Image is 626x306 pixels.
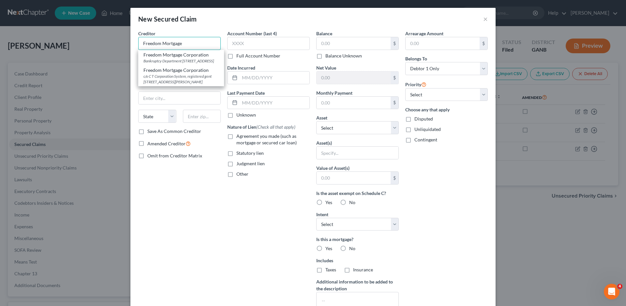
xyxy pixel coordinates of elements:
[317,37,391,50] input: 0.00
[316,236,399,243] label: Is this a mortgage?
[406,37,480,50] input: 0.00
[325,53,362,59] label: Balance Unknown
[325,200,332,205] span: Yes
[414,126,441,132] span: Unliquidated
[227,37,310,50] input: XXXX
[138,31,156,36] span: Creditor
[316,165,350,171] label: Value of Asset(s)
[316,115,327,121] span: Asset
[391,97,398,109] div: $
[325,267,336,272] span: Taxes
[227,89,265,96] label: Last Payment Date
[236,171,248,177] span: Other
[316,64,336,71] label: Net Value
[236,161,265,166] span: Judgment lien
[353,267,373,272] span: Insurance
[317,72,391,84] input: 0.00
[325,246,332,251] span: Yes
[147,128,201,135] label: Save As Common Creditor
[405,56,427,61] span: Belongs To
[316,278,399,292] label: Additional information to be added to the description
[147,153,202,158] span: Omit from Creditor Matrix
[183,110,221,123] input: Enter zip...
[143,52,219,58] div: Freedom Mortgage Corporation
[227,64,255,71] label: Date Incurred
[317,172,391,184] input: 0.00
[414,137,437,142] span: Contingent
[227,123,295,130] label: Nature of Lien
[316,89,352,96] label: Monthly Payment
[236,133,297,145] span: Agreement you made (such as mortgage or secured car loan)
[139,92,220,104] input: Enter city...
[617,284,622,289] span: 4
[405,30,443,37] label: Arrearage Amount
[391,72,398,84] div: $
[240,97,309,109] input: MM/DD/YYYY
[405,80,426,88] label: Priority
[147,141,186,146] span: Amended Creditor
[236,53,280,59] label: Full Account Number
[316,211,328,218] label: Intent
[349,200,355,205] span: No
[256,124,295,130] span: (Check all that apply)
[236,112,256,118] label: Unknown
[143,73,219,85] div: c/o C T Corporation System, registered gent [STREET_ADDRESS][PERSON_NAME]
[414,116,433,121] span: Disputed
[143,58,219,64] div: Bankruptcy Department [STREET_ADDRESS]
[316,257,399,264] label: Includes
[316,190,399,197] label: Is the asset exempt on Schedule C?
[317,147,398,159] input: Specify...
[143,67,219,73] div: Freedom Mortgage Corporation
[317,97,391,109] input: 0.00
[483,15,488,23] button: ×
[405,106,488,113] label: Choose any that apply
[236,150,264,156] span: Statutory lien
[138,14,197,24] div: New Secured Claim
[316,139,332,146] label: Asset(s)
[316,30,332,37] label: Balance
[391,172,398,184] div: $
[480,37,487,50] div: $
[138,37,221,50] input: Search creditor by name...
[391,37,398,50] div: $
[349,246,355,251] span: No
[240,72,309,84] input: MM/DD/YYYY
[227,30,277,37] label: Account Number (last 4)
[604,284,619,299] iframe: Intercom live chat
